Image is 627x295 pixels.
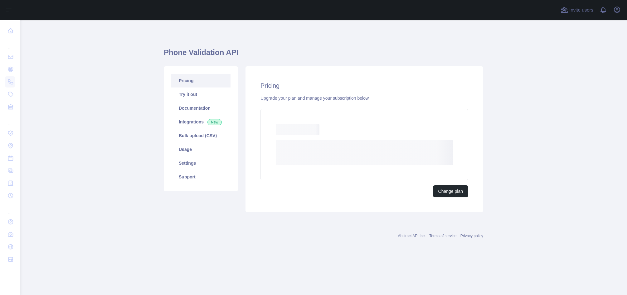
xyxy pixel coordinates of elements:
span: Invite users [569,7,593,14]
div: ... [5,37,15,50]
div: ... [5,114,15,126]
h1: Phone Validation API [164,47,483,62]
div: ... [5,202,15,215]
a: Abstract API Inc. [398,234,426,238]
a: Usage [171,142,231,156]
a: Pricing [171,74,231,87]
button: Invite users [559,5,595,15]
div: Upgrade your plan and manage your subscription below. [260,95,468,101]
a: Integrations New [171,115,231,129]
a: Support [171,170,231,184]
a: Documentation [171,101,231,115]
a: Terms of service [429,234,456,238]
button: Change plan [433,185,468,197]
a: Settings [171,156,231,170]
a: Privacy policy [460,234,483,238]
a: Try it out [171,87,231,101]
a: Bulk upload (CSV) [171,129,231,142]
span: New [207,119,222,125]
h2: Pricing [260,81,468,90]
